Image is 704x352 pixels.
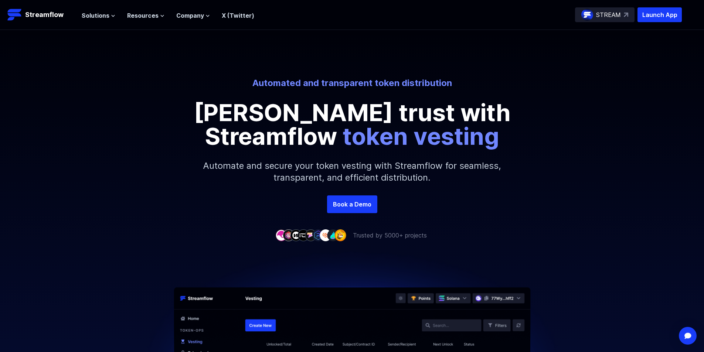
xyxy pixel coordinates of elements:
span: Resources [127,11,159,20]
button: Resources [127,11,164,20]
img: company-2 [283,229,295,241]
p: Trusted by 5000+ projects [353,231,427,240]
img: company-4 [297,229,309,241]
p: Automated and transparent token distribution [147,77,557,89]
img: Streamflow Logo [7,7,22,22]
img: top-right-arrow.svg [624,13,628,17]
img: company-9 [334,229,346,241]
button: Company [176,11,210,20]
img: company-6 [312,229,324,241]
img: company-7 [320,229,331,241]
a: Book a Demo [327,195,377,213]
img: company-3 [290,229,302,241]
button: Launch App [637,7,682,22]
a: STREAM [575,7,635,22]
a: Streamflow [7,7,74,22]
img: company-5 [305,229,317,241]
p: [PERSON_NAME] trust with Streamflow [186,101,518,148]
p: STREAM [596,10,621,19]
p: Streamflow [25,10,64,20]
p: Automate and secure your token vesting with Streamflow for seamless, transparent, and efficient d... [193,148,511,195]
a: X (Twitter) [222,12,254,19]
span: Solutions [82,11,109,20]
button: Solutions [82,11,115,20]
img: streamflow-logo-circle.png [581,9,593,21]
div: Open Intercom Messenger [679,327,697,345]
img: company-8 [327,229,339,241]
span: token vesting [343,122,499,150]
span: Company [176,11,204,20]
img: company-1 [275,229,287,241]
